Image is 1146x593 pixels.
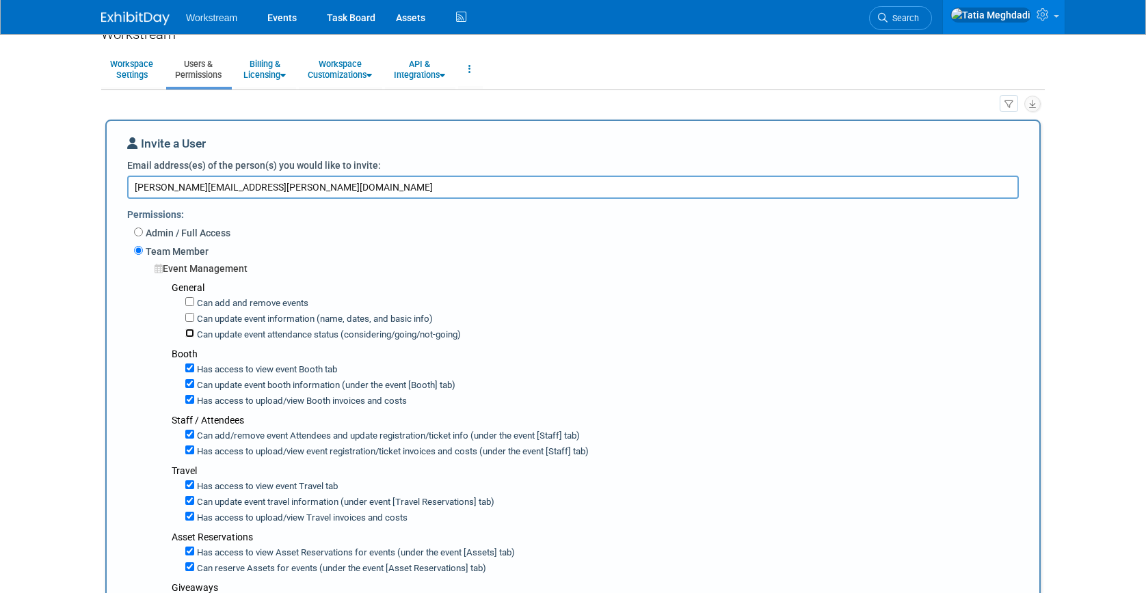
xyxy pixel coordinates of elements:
img: ExhibitDay [101,12,170,25]
label: Can reserve Assets for events (under the event [Asset Reservations] tab) [194,562,486,575]
a: Billing &Licensing [235,53,295,86]
label: Can update event booth information (under the event [Booth] tab) [194,379,455,392]
label: Can add and remove events [194,297,308,310]
div: Event Management [155,262,1029,275]
a: WorkspaceSettings [101,53,162,86]
label: Has access to view event Booth tab [194,363,337,376]
div: Staff / Attendees [172,413,1029,427]
span: Search [888,13,919,23]
div: Invite a User [127,135,1019,158]
label: Can add/remove event Attendees and update registration/ticket info (under the event [Staff] tab) [194,430,580,443]
label: Has access to upload/view Booth invoices and costs [194,395,407,408]
label: Has access to upload/view Travel invoices and costs [194,512,408,525]
label: Admin / Full Access [143,226,230,240]
label: Can update event information (name, dates, and basic info) [194,313,433,326]
a: Search [869,6,932,30]
label: Has access to view Asset Reservations for events (under the event [Assets] tab) [194,547,515,560]
img: Tatia Meghdadi [950,8,1031,23]
div: General [172,281,1029,294]
label: Email address(es) of the person(s) you would like to invite: [127,158,381,172]
div: Booth [172,347,1029,361]
a: WorkspaceCustomizations [299,53,381,86]
div: Travel [172,464,1029,478]
label: Has access to upload/view event registration/ticket invoices and costs (under the event [Staff] tab) [194,445,589,458]
label: Has access to view event Travel tab [194,480,338,493]
span: Workstream [186,12,237,23]
a: Users &Permissions [166,53,230,86]
a: API &Integrations [385,53,454,86]
label: Team Member [143,245,209,258]
label: Can update event travel information (under event [Travel Reservations] tab) [194,496,494,509]
div: Asset Reservations [172,530,1029,544]
div: Permissions: [127,202,1029,225]
label: Can update event attendance status (considering/going/not-going) [194,329,461,342]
